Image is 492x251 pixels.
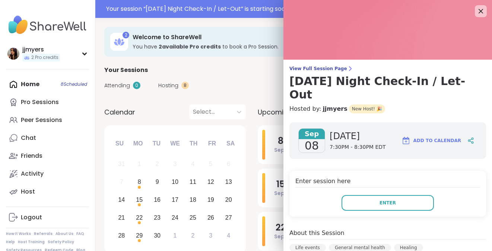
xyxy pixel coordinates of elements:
img: ShareWell Logomark [401,136,410,145]
div: Not available Tuesday, September 2nd, 2025 [149,156,165,172]
div: Choose Wednesday, September 10th, 2025 [167,174,183,190]
span: 7:30PM - 8:30PM EDT [330,144,386,151]
div: Choose Saturday, September 20th, 2025 [220,192,237,208]
div: Mo [130,135,146,152]
h4: Enter session here [295,177,480,188]
div: Th [185,135,202,152]
div: Choose Saturday, September 13th, 2025 [220,174,237,190]
span: Hosting [158,82,178,90]
h4: About this Session [289,229,345,238]
div: 18 [190,195,196,205]
div: jjmyers [22,46,60,54]
div: 10 [172,177,178,187]
div: Choose Monday, September 29th, 2025 [131,228,147,244]
div: 20 [225,195,232,205]
div: 26 [207,213,214,223]
div: Choose Sunday, September 21st, 2025 [114,210,130,226]
div: 0 [133,82,140,89]
h3: You have to book a Pro Session. [133,43,404,50]
div: Choose Friday, September 26th, 2025 [203,210,219,226]
div: We [167,135,183,152]
div: Pro Sessions [21,98,59,106]
span: Your Sessions [104,66,148,75]
div: Choose Tuesday, September 9th, 2025 [149,174,165,190]
div: Choose Monday, September 15th, 2025 [131,192,147,208]
div: 5 [209,159,212,169]
div: 12 [207,177,214,187]
div: 4 [227,230,230,241]
div: 8 [181,82,189,89]
span: Sep [299,129,325,139]
a: How It Works [6,231,31,236]
div: 6 [227,159,230,169]
span: Enter [380,200,396,206]
div: Choose Tuesday, September 23rd, 2025 [149,210,165,226]
button: Enter [342,195,434,211]
div: 21 [118,213,125,223]
div: 17 [172,195,178,205]
div: Choose Tuesday, September 30th, 2025 [149,228,165,244]
div: Su [111,135,128,152]
div: Not available Monday, September 1st, 2025 [131,156,147,172]
div: 28 [118,230,125,241]
div: Choose Thursday, October 2nd, 2025 [185,228,201,244]
span: 8 [278,136,283,146]
div: month 2025-09 [112,155,237,244]
div: 2 [123,32,129,38]
h3: [DATE] Night Check-In / Let-Out [289,75,486,101]
div: 8 [138,177,141,187]
a: About Us [55,231,73,236]
div: Choose Saturday, September 27th, 2025 [220,210,237,226]
div: 24 [172,213,178,223]
h3: Welcome to ShareWell [133,33,404,41]
div: 3 [174,159,177,169]
a: Chat [6,129,89,147]
span: Upcoming [258,107,292,117]
span: Sept [274,146,287,154]
div: Choose Friday, September 19th, 2025 [203,192,219,208]
div: Not available Sunday, August 31st, 2025 [114,156,130,172]
a: Pro Sessions [6,93,89,111]
div: Choose Thursday, September 11th, 2025 [185,174,201,190]
span: Add to Calendar [413,137,461,144]
div: Choose Sunday, September 14th, 2025 [114,192,130,208]
div: Peer Sessions [21,116,62,124]
span: 15 [276,179,285,189]
span: View Full Session Page [289,66,486,72]
a: Friends [6,147,89,165]
div: Choose Tuesday, September 16th, 2025 [149,192,165,208]
div: 23 [154,213,161,223]
a: Activity [6,165,89,183]
h4: Hosted by: [289,104,486,113]
div: Choose Thursday, September 18th, 2025 [185,192,201,208]
div: 14 [118,195,125,205]
div: Sa [222,135,239,152]
span: [DATE] [330,130,386,142]
span: Sept [274,233,287,240]
a: View Full Session Page[DATE] Night Check-In / Let-Out [289,66,486,101]
div: 2 [191,230,194,241]
span: New Host! 🎉 [349,104,385,113]
a: Safety Policy [48,239,74,245]
div: 22 [136,213,143,223]
div: 13 [225,177,232,187]
div: 4 [191,159,194,169]
img: ShareWell Nav Logo [6,12,89,38]
div: Choose Monday, September 8th, 2025 [131,174,147,190]
a: Host Training [18,239,45,245]
div: 30 [154,230,161,241]
img: jjmyers [7,48,19,60]
div: Logout [21,213,42,222]
div: Choose Friday, September 12th, 2025 [203,174,219,190]
a: Host [6,183,89,201]
div: 3 [209,230,212,241]
div: Not available Thursday, September 4th, 2025 [185,156,201,172]
div: Not available Saturday, September 6th, 2025 [220,156,237,172]
div: Choose Friday, October 3rd, 2025 [203,228,219,244]
a: jjmyers [323,104,347,113]
a: Logout [6,208,89,226]
div: Fr [204,135,220,152]
div: 25 [190,213,196,223]
div: 2 [156,159,159,169]
div: 19 [207,195,214,205]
